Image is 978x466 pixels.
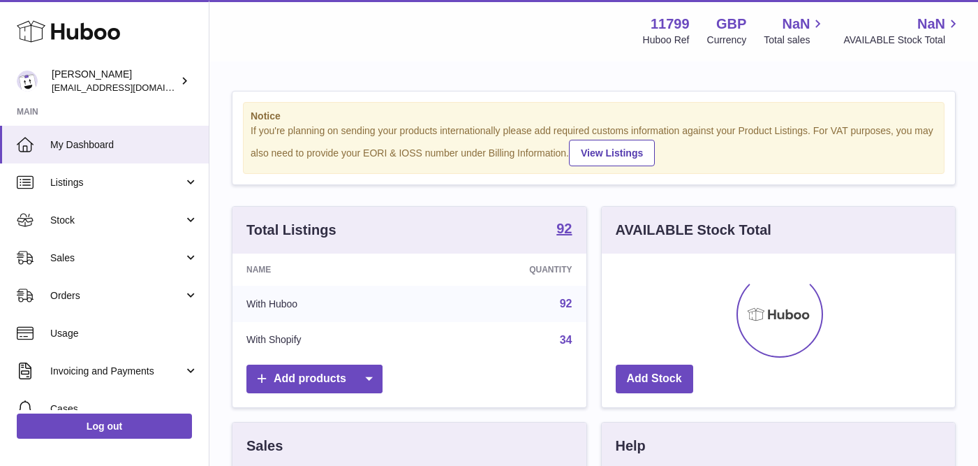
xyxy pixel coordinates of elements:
[246,365,383,393] a: Add products
[843,34,961,47] span: AVAILABLE Stock Total
[232,254,423,286] th: Name
[843,15,961,47] a: NaN AVAILABLE Stock Total
[917,15,945,34] span: NaN
[643,34,690,47] div: Huboo Ref
[246,437,283,456] h3: Sales
[560,298,572,310] a: 92
[232,286,423,322] td: With Huboo
[50,365,184,378] span: Invoicing and Payments
[50,176,184,189] span: Listings
[560,334,572,346] a: 34
[616,437,646,456] h3: Help
[50,327,198,340] span: Usage
[651,15,690,34] strong: 11799
[556,221,572,235] strong: 92
[251,110,937,123] strong: Notice
[50,138,198,152] span: My Dashboard
[17,71,38,92] img: dionas@maisonflaneur.com
[716,15,746,34] strong: GBP
[569,140,655,166] a: View Listings
[616,365,693,393] a: Add Stock
[251,124,937,166] div: If you're planning on sending your products internationally please add required customs informati...
[782,15,810,34] span: NaN
[764,34,826,47] span: Total sales
[50,252,184,265] span: Sales
[50,402,198,416] span: Cases
[50,214,184,227] span: Stock
[232,322,423,358] td: With Shopify
[616,221,771,240] h3: AVAILABLE Stock Total
[50,289,184,303] span: Orders
[423,254,586,286] th: Quantity
[246,221,336,240] h3: Total Listings
[52,68,177,94] div: [PERSON_NAME]
[556,221,572,238] a: 92
[52,82,205,93] span: [EMAIL_ADDRESS][DOMAIN_NAME]
[17,414,192,439] a: Log out
[764,15,826,47] a: NaN Total sales
[707,34,747,47] div: Currency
